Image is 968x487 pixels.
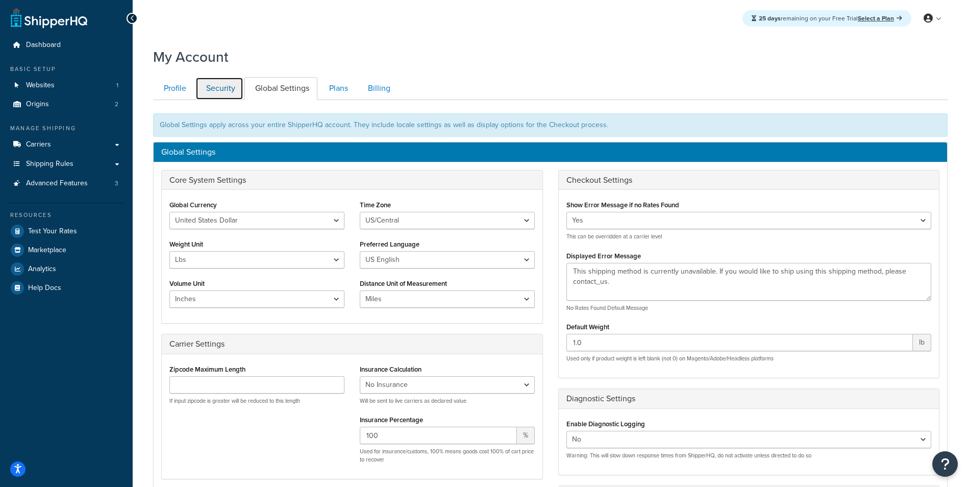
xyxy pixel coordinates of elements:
[169,176,535,185] h3: Core System Settings
[8,95,125,114] a: Origins 2
[8,241,125,259] a: Marketplace
[26,140,51,149] span: Carriers
[26,100,49,109] span: Origins
[8,95,125,114] li: Origins
[360,240,419,248] label: Preferred Language
[8,155,125,174] a: Shipping Rules
[932,451,958,477] button: Open Resource Center
[566,263,932,301] textarea: This shipping method is currently unavailable. If you would like to ship using this shipping meth...
[116,81,118,90] span: 1
[8,124,125,133] div: Manage Shipping
[517,427,535,444] span: %
[26,41,61,50] span: Dashboard
[26,81,55,90] span: Websites
[566,355,932,362] p: Used only if product weight is left blank (not 0) on Magento/Adobe/Headless platforms
[115,179,118,188] span: 3
[913,334,931,351] span: lb
[566,323,609,331] label: Default Weight
[8,174,125,193] li: Advanced Features
[8,279,125,297] a: Help Docs
[8,135,125,154] a: Carriers
[357,77,399,100] a: Billing
[169,240,203,248] label: Weight Unit
[8,76,125,95] a: Websites 1
[169,397,344,405] p: If input zipcode is greater will be reduced to this length
[360,366,421,373] label: Insurance Calculation
[28,265,56,274] span: Analytics
[566,420,645,428] label: Enable Diagnostic Logging
[566,252,641,260] label: Displayed Error Message
[360,280,447,287] label: Distance Unit of Measurement
[8,222,125,240] a: Test Your Rates
[28,284,61,293] span: Help Docs
[8,211,125,220] div: Resources
[28,246,66,255] span: Marketplace
[26,160,73,168] span: Shipping Rules
[566,394,932,403] h3: Diagnostic Settings
[26,179,88,188] span: Advanced Features
[566,201,679,209] label: Show Error Message if no Rates Found
[566,452,932,459] p: Warning: This will slow down response times from ShipperHQ, do not activate unless directed to do so
[8,76,125,95] li: Websites
[161,148,939,157] h3: Global Settings
[360,416,423,424] label: Insurance Percentage
[153,47,229,67] h1: My Account
[318,77,356,100] a: Plans
[8,174,125,193] a: Advanced Features 3
[11,8,87,28] a: ShipperHQ Home
[360,201,391,209] label: Time Zone
[169,339,535,349] h3: Carrier Settings
[566,304,932,312] p: No Rates Found Default Message
[28,227,77,236] span: Test Your Rates
[169,280,205,287] label: Volume Unit
[360,397,535,405] p: Will be sent to live carriers as declared value
[244,77,317,100] a: Global Settings
[8,260,125,278] a: Analytics
[169,201,217,209] label: Global Currency
[169,366,245,373] label: Zipcode Maximum Length
[566,233,932,240] p: This can be overridden at a carrier level
[742,10,911,27] div: remaining on your Free Trial
[566,176,932,185] h3: Checkout Settings
[153,113,948,137] div: Global Settings apply across your entire ShipperHQ account. They include locale settings as well ...
[8,36,125,55] a: Dashboard
[195,77,243,100] a: Security
[759,14,781,23] strong: 25 days
[153,77,194,100] a: Profile
[360,448,535,464] p: Used for insurance/customs, 100% means goods cost 100% of cart price to recover
[858,14,902,23] a: Select a Plan
[8,65,125,74] div: Basic Setup
[115,100,118,109] span: 2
